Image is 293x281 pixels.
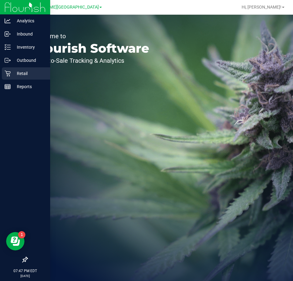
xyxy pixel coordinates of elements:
[5,44,11,50] inline-svg: Inventory
[11,30,47,38] p: Inbound
[11,43,47,51] p: Inventory
[6,232,24,250] iframe: Resource center
[5,31,11,37] inline-svg: Inbound
[3,274,47,278] p: [DATE]
[18,231,25,238] iframe: Resource center unread badge
[33,58,149,64] p: Seed-to-Sale Tracking & Analytics
[5,84,11,90] inline-svg: Reports
[3,268,47,274] p: 07:47 PM EDT
[11,83,47,90] p: Reports
[11,17,47,24] p: Analytics
[33,42,149,54] p: Flourish Software
[23,5,99,10] span: [PERSON_NAME][GEOGRAPHIC_DATA]
[5,18,11,24] inline-svg: Analytics
[5,57,11,63] inline-svg: Outbound
[11,70,47,77] p: Retail
[33,33,149,39] p: Welcome to
[11,57,47,64] p: Outbound
[242,5,281,9] span: Hi, [PERSON_NAME]!
[5,70,11,77] inline-svg: Retail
